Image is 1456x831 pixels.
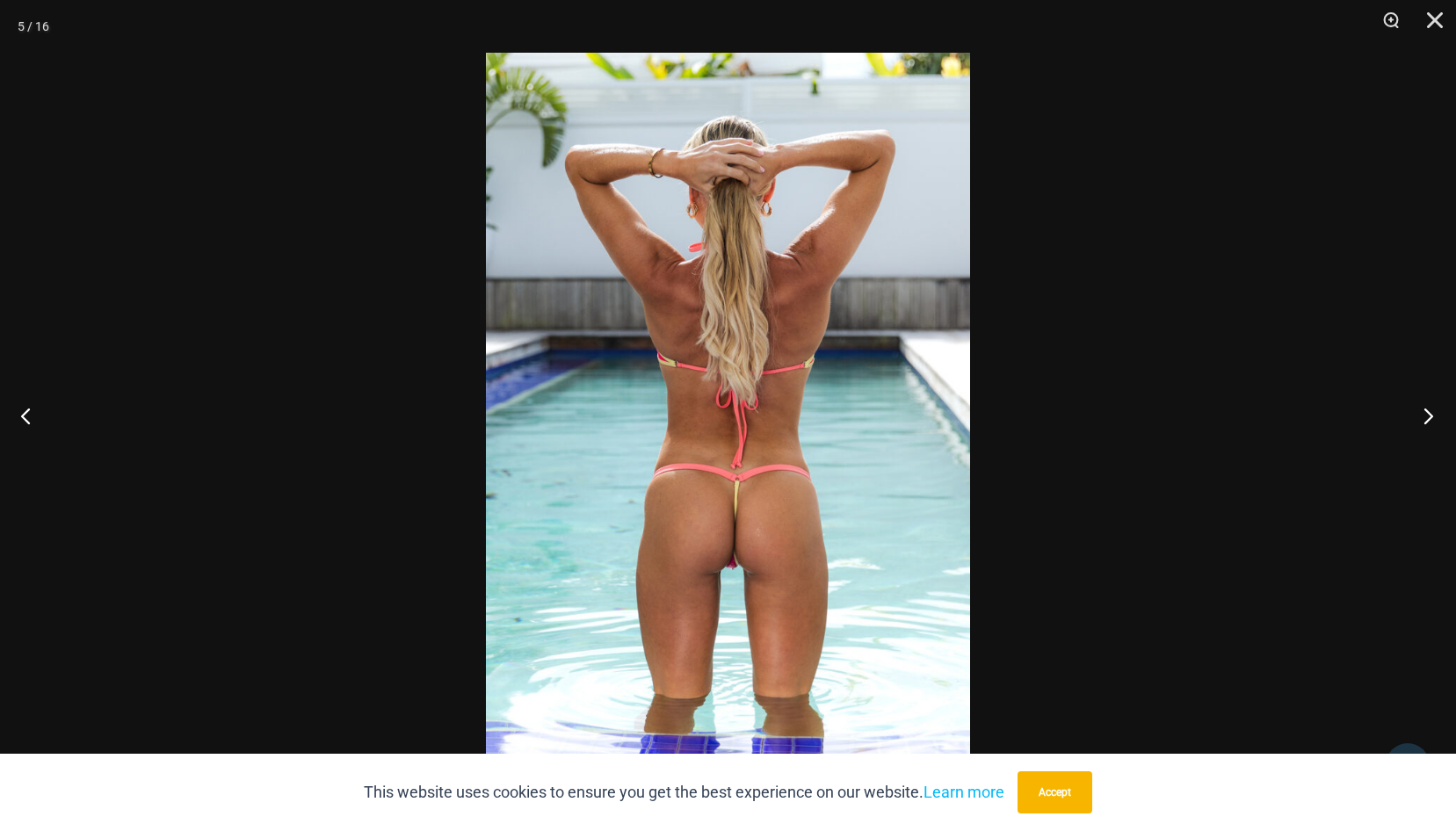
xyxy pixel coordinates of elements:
[1018,771,1092,813] button: Accept
[18,13,49,40] div: 5 / 16
[924,783,1004,801] a: Learn more
[1390,372,1456,459] button: Next
[364,779,1004,806] p: This website uses cookies to ensure you get the best experience on our website.
[486,53,970,778] img: Bubble Mesh Highlight Pink 323 Top 421 Micro 03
